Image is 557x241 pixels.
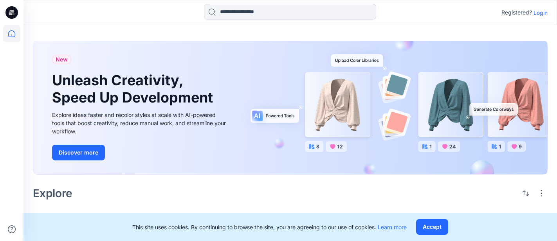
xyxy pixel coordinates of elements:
span: New [56,55,68,64]
p: This site uses cookies. By continuing to browse the site, you are agreeing to our use of cookies. [132,223,407,231]
p: Login [534,9,548,17]
h2: Explore [33,187,72,200]
a: Discover more [52,145,228,160]
h1: Unleash Creativity, Speed Up Development [52,72,216,106]
a: Learn more [378,224,407,230]
div: Explore ideas faster and recolor styles at scale with AI-powered tools that boost creativity, red... [52,111,228,135]
button: Accept [416,219,448,235]
p: Registered? [501,8,532,17]
button: Discover more [52,145,105,160]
